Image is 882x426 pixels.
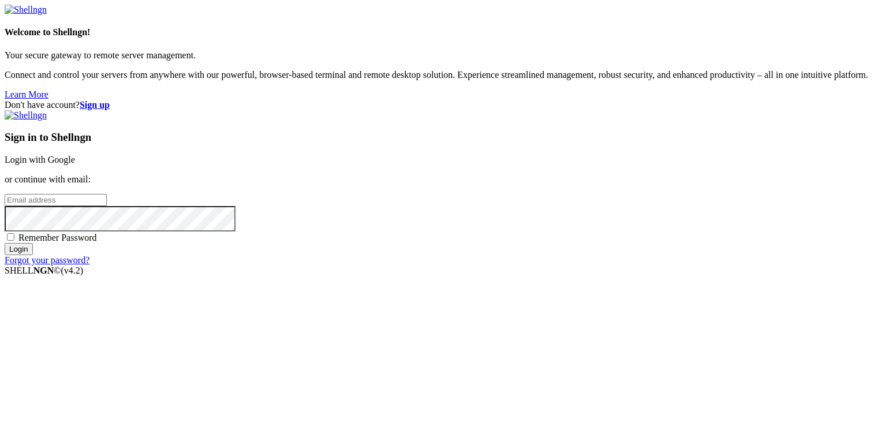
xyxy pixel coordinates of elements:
[5,255,89,265] a: Forgot your password?
[80,100,110,110] a: Sign up
[33,266,54,275] b: NGN
[5,27,877,38] h4: Welcome to Shellngn!
[18,233,97,242] span: Remember Password
[5,194,107,206] input: Email address
[5,5,47,15] img: Shellngn
[5,243,33,255] input: Login
[5,174,877,185] p: or continue with email:
[5,50,877,61] p: Your secure gateway to remote server management.
[7,233,14,241] input: Remember Password
[61,266,84,275] span: 4.2.0
[5,266,83,275] span: SHELL ©
[5,70,877,80] p: Connect and control your servers from anywhere with our powerful, browser-based terminal and remo...
[5,131,877,144] h3: Sign in to Shellngn
[5,89,48,99] a: Learn More
[5,155,75,165] a: Login with Google
[5,110,47,121] img: Shellngn
[5,100,877,110] div: Don't have account?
